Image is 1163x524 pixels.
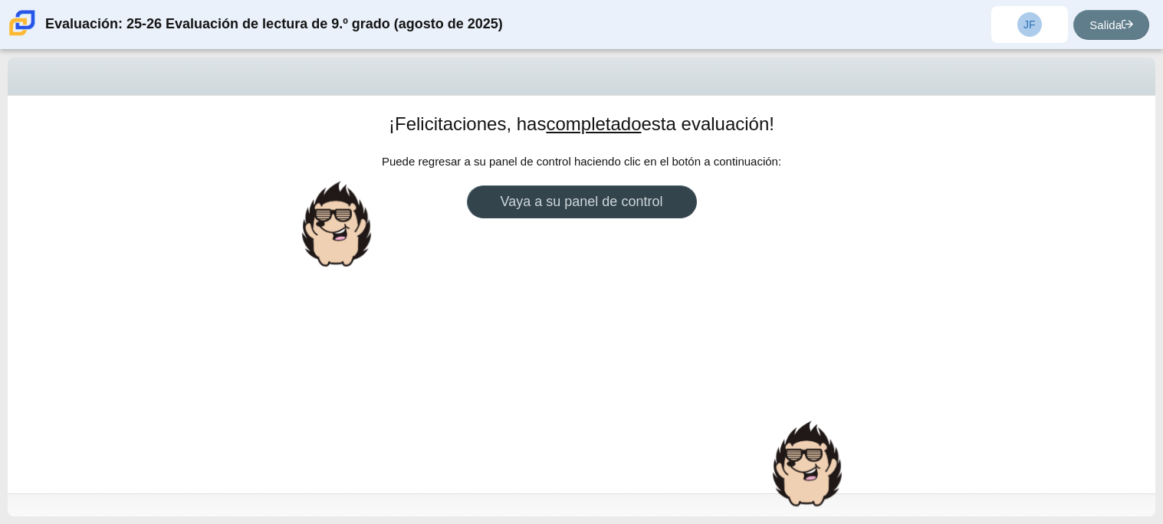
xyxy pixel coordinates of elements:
[467,185,697,218] a: Vaya a su panel de control
[382,155,781,168] font: Puede regresar a su panel de control haciendo clic en el botón a continuación:
[6,28,38,41] a: Escuela Carmen de Ciencia y Tecnología
[1073,10,1149,40] a: Salida
[546,113,641,134] font: completado
[389,113,546,134] font: ¡Felicitaciones, has
[1023,18,1036,31] font: JF
[45,16,503,31] font: Evaluación: 25-26 Evaluación de lectura de 9.º grado (agosto de 2025)
[642,113,774,134] font: esta evaluación!
[1089,18,1122,31] font: Salida
[6,7,38,39] img: Escuela Carmen de Ciencia y Tecnología
[501,194,663,209] font: Vaya a su panel de control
